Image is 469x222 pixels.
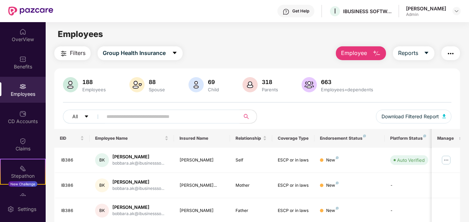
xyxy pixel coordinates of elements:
[272,129,314,148] th: Coverage Type
[180,207,225,214] div: [PERSON_NAME]
[95,204,109,218] div: BK
[8,181,37,187] div: New Challenge
[454,8,459,14] img: svg+xml;base64,PHN2ZyBpZD0iRHJvcGRvd24tMzJ4MzIiIHhtbG5zPSJodHRwOi8vd3d3LnczLm9yZy8yMDAwL3N2ZyIgd2...
[424,50,429,56] span: caret-down
[19,138,26,145] img: svg+xml;base64,PHN2ZyBpZD0iQ2xhaW0iIHhtbG5zPSJodHRwOi8vd3d3LnczLm9yZy8yMDAwL3N2ZyIgd2lkdGg9IjIwIi...
[432,129,460,148] th: Manage
[398,49,418,57] span: Reports
[16,206,38,213] div: Settings
[70,49,85,57] span: Filters
[63,110,105,123] button: Allcaret-down
[59,49,68,58] img: svg+xml;base64,PHN2ZyB4bWxucz0iaHR0cDovL3d3dy53My5vcmcvMjAwMC9zdmciIHdpZHRoPSIyNCIgaGVpZ2h0PSIyNC...
[447,49,455,58] img: svg+xml;base64,PHN2ZyB4bWxucz0iaHR0cDovL3d3dy53My5vcmcvMjAwMC9zdmciIHdpZHRoPSIyNCIgaGVpZ2h0PSIyNC...
[147,87,166,92] div: Spouse
[81,78,107,85] div: 188
[278,207,309,214] div: ESCP or in laws
[95,153,109,167] div: BK
[172,50,177,56] span: caret-down
[393,46,434,60] button: Reportscaret-down
[381,113,439,120] span: Download Filtered Report
[95,136,163,141] span: Employee Name
[95,178,109,192] div: BK
[320,87,375,92] div: Employees+dependents
[441,155,452,166] img: manageButton
[103,49,166,57] span: Group Health Insurance
[236,207,267,214] div: Father
[19,83,26,90] img: svg+xml;base64,PHN2ZyBpZD0iRW1wbG95ZWVzIiB4bWxucz0iaHR0cDovL3d3dy53My5vcmcvMjAwMC9zdmciIHdpZHRoPS...
[63,77,78,92] img: svg+xml;base64,PHN2ZyB4bWxucz0iaHR0cDovL3d3dy53My5vcmcvMjAwMC9zdmciIHhtbG5zOnhsaW5rPSJodHRwOi8vd3...
[236,182,267,189] div: Mother
[336,46,386,60] button: Employee
[206,78,220,85] div: 69
[376,110,451,123] button: Download Filtered Report
[336,182,339,184] img: svg+xml;base64,PHN2ZyB4bWxucz0iaHR0cDovL3d3dy53My5vcmcvMjAwMC9zdmciIHdpZHRoPSI4IiBoZWlnaHQ9IjgiIH...
[385,173,434,198] td: -
[326,157,339,164] div: New
[54,129,90,148] th: EID
[19,28,26,35] img: svg+xml;base64,PHN2ZyBpZD0iSG9tZSIgeG1sbnM9Imh0dHA6Ly93d3cudzMub3JnLzIwMDAvc3ZnIiB3aWR0aD0iMjAiIG...
[278,182,309,189] div: ESCP or in laws
[341,49,367,57] span: Employee
[81,87,107,92] div: Employees
[334,7,336,15] span: I
[129,77,145,92] img: svg+xml;base64,PHN2ZyB4bWxucz0iaHR0cDovL3d3dy53My5vcmcvMjAwMC9zdmciIHhtbG5zOnhsaW5rPSJodHRwOi8vd3...
[442,114,446,118] img: svg+xml;base64,PHN2ZyB4bWxucz0iaHR0cDovL3d3dy53My5vcmcvMjAwMC9zdmciIHhtbG5zOnhsaW5rPSJodHRwOi8vd3...
[423,135,426,137] img: svg+xml;base64,PHN2ZyB4bWxucz0iaHR0cDovL3d3dy53My5vcmcvMjAwMC9zdmciIHdpZHRoPSI4IiBoZWlnaHQ9IjgiIH...
[180,182,225,189] div: [PERSON_NAME]...
[112,179,164,185] div: [PERSON_NAME]
[336,207,339,210] img: svg+xml;base64,PHN2ZyB4bWxucz0iaHR0cDovL3d3dy53My5vcmcvMjAwMC9zdmciIHdpZHRoPSI4IiBoZWlnaHQ9IjgiIH...
[240,114,253,119] span: search
[60,136,79,141] span: EID
[19,165,26,172] img: svg+xml;base64,PHN2ZyB4bWxucz0iaHR0cDovL3d3dy53My5vcmcvMjAwMC9zdmciIHdpZHRoPSIyMSIgaGVpZ2h0PSIyMC...
[397,157,425,164] div: Auto Verified
[236,157,267,164] div: Self
[61,157,84,164] div: IB386
[61,182,84,189] div: IB386
[19,192,26,199] img: svg+xml;base64,PHN2ZyBpZD0iRW5kb3JzZW1lbnRzIiB4bWxucz0iaHR0cDovL3d3dy53My5vcmcvMjAwMC9zdmciIHdpZH...
[278,157,309,164] div: ESCP or in laws
[8,7,53,16] img: New Pazcare Logo
[260,87,279,92] div: Parents
[61,207,84,214] div: IB386
[112,204,164,211] div: [PERSON_NAME]
[206,87,220,92] div: Child
[406,5,446,12] div: [PERSON_NAME]
[90,129,174,148] th: Employee Name
[343,8,392,15] div: IBUSINESS SOFTWARE PRIVATE LIMITED
[112,154,164,160] div: [PERSON_NAME]
[112,185,164,192] div: bobbara.ak@ibusinessso...
[320,78,375,85] div: 663
[19,56,26,63] img: svg+xml;base64,PHN2ZyBpZD0iQmVuZWZpdHMiIHhtbG5zPSJodHRwOi8vd3d3LnczLm9yZy8yMDAwL3N2ZyIgd2lkdGg9Ij...
[230,129,272,148] th: Relationship
[112,211,164,217] div: bobbara.ak@ibusinessso...
[406,12,446,17] div: Admin
[147,78,166,85] div: 88
[283,8,289,15] img: svg+xml;base64,PHN2ZyBpZD0iSGVscC0zMngzMiIgeG1sbnM9Imh0dHA6Ly93d3cudzMub3JnLzIwMDAvc3ZnIiB3aWR0aD...
[236,136,261,141] span: Relationship
[336,156,339,159] img: svg+xml;base64,PHN2ZyB4bWxucz0iaHR0cDovL3d3dy53My5vcmcvMjAwMC9zdmciIHdpZHRoPSI4IiBoZWlnaHQ9IjgiIH...
[58,29,103,39] span: Employees
[174,129,230,148] th: Insured Name
[302,77,317,92] img: svg+xml;base64,PHN2ZyB4bWxucz0iaHR0cDovL3d3dy53My5vcmcvMjAwMC9zdmciIHhtbG5zOnhsaW5rPSJodHRwOi8vd3...
[180,157,225,164] div: [PERSON_NAME]
[242,77,258,92] img: svg+xml;base64,PHN2ZyB4bWxucz0iaHR0cDovL3d3dy53My5vcmcvMjAwMC9zdmciIHhtbG5zOnhsaW5rPSJodHRwOi8vd3...
[363,135,366,137] img: svg+xml;base64,PHN2ZyB4bWxucz0iaHR0cDovL3d3dy53My5vcmcvMjAwMC9zdmciIHdpZHRoPSI4IiBoZWlnaHQ9IjgiIH...
[390,136,428,141] div: Platform Status
[188,77,204,92] img: svg+xml;base64,PHN2ZyB4bWxucz0iaHR0cDovL3d3dy53My5vcmcvMjAwMC9zdmciIHhtbG5zOnhsaW5rPSJodHRwOi8vd3...
[84,114,89,120] span: caret-down
[7,206,14,213] img: svg+xml;base64,PHN2ZyBpZD0iU2V0dGluZy0yMHgyMCIgeG1sbnM9Imh0dHA6Ly93d3cudzMub3JnLzIwMDAvc3ZnIiB3aW...
[260,78,279,85] div: 318
[54,46,91,60] button: Filters
[72,113,78,120] span: All
[292,8,309,14] div: Get Help
[326,207,339,214] div: New
[240,110,257,123] button: search
[19,110,26,117] img: svg+xml;base64,PHN2ZyBpZD0iQ0RfQWNjb3VudHMiIGRhdGEtbmFtZT0iQ0QgQWNjb3VudHMiIHhtbG5zPSJodHRwOi8vd3...
[112,160,164,167] div: bobbara.ak@ibusinessso...
[98,46,183,60] button: Group Health Insurancecaret-down
[320,136,379,141] div: Endorsement Status
[373,49,381,58] img: svg+xml;base64,PHN2ZyB4bWxucz0iaHR0cDovL3d3dy53My5vcmcvMjAwMC9zdmciIHhtbG5zOnhsaW5rPSJodHRwOi8vd3...
[326,182,339,189] div: New
[1,173,45,179] div: Stepathon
